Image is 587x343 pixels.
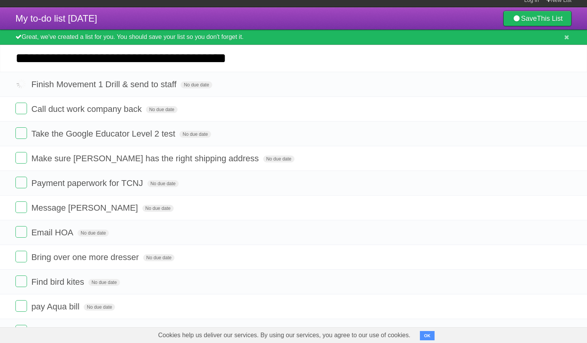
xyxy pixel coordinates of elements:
[84,304,115,311] span: No due date
[15,152,27,164] label: Done
[15,275,27,287] label: Done
[503,11,572,26] a: SaveThis List
[31,178,145,188] span: Payment paperwork for TCNJ
[537,15,563,22] b: This List
[31,302,81,311] span: pay Aqua bill
[15,13,97,24] span: My to-do list [DATE]
[31,104,144,114] span: Call duct work company back
[146,106,177,113] span: No due date
[31,326,91,336] span: build floor lamp
[179,131,211,138] span: No due date
[151,328,418,343] span: Cookies help us deliver our services. By using our services, you agree to our use of cookies.
[31,129,177,139] span: Take the Google Educator Level 2 test
[31,277,86,287] span: Find bird kites
[15,201,27,213] label: Done
[31,79,178,89] span: Finish Movement 1 Drill & send to staff
[88,279,120,286] span: No due date
[15,300,27,312] label: Done
[31,154,261,163] span: Make sure [PERSON_NAME] has the right shipping address
[15,78,27,90] label: Done
[31,252,141,262] span: Bring over one more dresser
[15,226,27,238] label: Done
[31,203,140,213] span: Message [PERSON_NAME]
[420,331,435,340] button: OK
[143,254,174,261] span: No due date
[15,103,27,114] label: Done
[31,228,75,237] span: Email HOA
[263,155,294,162] span: No due date
[142,205,174,212] span: No due date
[147,180,179,187] span: No due date
[15,127,27,139] label: Done
[181,81,212,88] span: No due date
[15,325,27,336] label: Done
[78,230,109,237] span: No due date
[15,251,27,262] label: Done
[15,177,27,188] label: Done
